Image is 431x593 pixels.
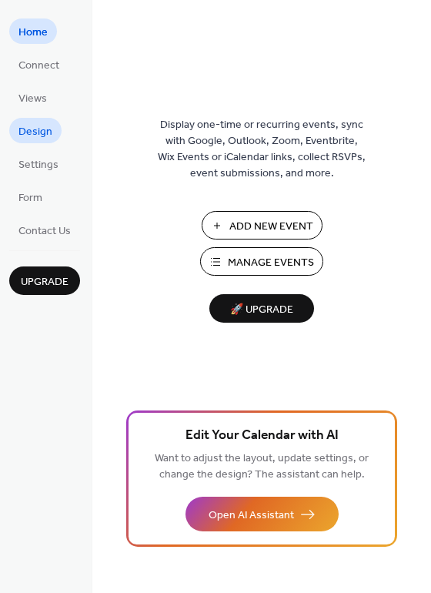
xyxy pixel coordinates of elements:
span: Settings [18,157,58,173]
span: Want to adjust the layout, update settings, or change the design? The assistant can help. [155,448,369,485]
a: Views [9,85,56,110]
span: Connect [18,58,59,74]
span: Display one-time or recurring events, sync with Google, Outlook, Zoom, Eventbrite, Wix Events or ... [158,117,366,182]
span: Views [18,91,47,107]
span: Upgrade [21,274,68,290]
a: Home [9,18,57,44]
span: Design [18,124,52,140]
button: Upgrade [9,266,80,295]
span: Form [18,190,42,206]
a: Form [9,184,52,209]
a: Contact Us [9,217,80,243]
span: Contact Us [18,223,71,240]
a: Design [9,118,62,143]
button: Manage Events [200,247,323,276]
button: Open AI Assistant [185,497,339,531]
span: Home [18,25,48,41]
button: 🚀 Upgrade [209,294,314,323]
span: Add New Event [229,219,313,235]
button: Add New Event [202,211,322,240]
span: Manage Events [228,255,314,271]
span: Edit Your Calendar with AI [185,425,339,447]
span: 🚀 Upgrade [219,300,305,320]
span: Open AI Assistant [209,508,294,524]
a: Settings [9,151,68,176]
a: Connect [9,52,68,77]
